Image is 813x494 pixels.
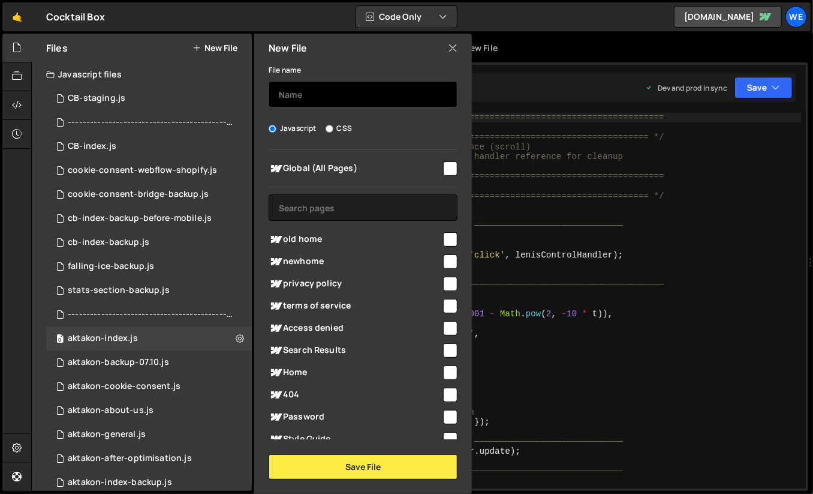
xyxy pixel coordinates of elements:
[269,388,441,402] span: 404
[46,86,252,110] div: 12094/47545.js
[192,43,237,53] button: New File
[68,141,116,152] div: CB-index.js
[68,285,170,296] div: stats-section-backup.js
[32,62,252,86] div: Javascript files
[269,432,441,447] span: Style Guide
[46,327,252,351] div: 12094/43364.js
[269,343,441,358] span: Search Results
[68,93,125,104] div: CB-staging.js
[46,41,68,55] h2: Files
[46,255,252,279] div: 12094/47253.js
[2,2,32,31] a: 🤙
[68,381,180,392] div: aktakon-cookie-consent.js
[269,122,317,134] label: Javascript
[68,213,212,224] div: cb-index-backup-before-mobile.js
[46,375,252,399] div: 12094/47870.js
[356,6,457,28] button: Code Only
[269,410,441,424] span: Password
[68,405,153,416] div: aktakon-about-us.js
[46,230,252,255] div: 12094/46847.js
[326,122,352,134] label: CSS
[68,165,217,176] div: cookie-consent-webflow-shopify.js
[452,42,502,54] div: New File
[68,117,233,128] div: --------------------------------------------------------------------------------.js
[46,10,105,24] div: Cocktail Box
[269,366,441,380] span: Home
[46,182,252,206] div: 12094/48015.js
[68,477,172,488] div: aktakon-index-backup.js
[46,399,252,423] div: 12094/44521.js
[68,453,192,464] div: aktakon-after-optimisation.js
[46,279,252,303] div: 12094/47254.js
[646,83,727,93] div: Dev and prod in sync
[68,357,169,368] div: aktakon-backup-07.10.js
[46,110,256,134] div: 12094/47546.js
[269,161,441,176] span: Global (All Pages)
[269,232,441,247] span: old home
[68,429,146,440] div: aktakon-general.js
[46,158,252,182] div: 12094/47944.js
[269,194,457,221] input: Search pages
[269,64,301,76] label: File name
[68,309,233,320] div: ----------------------------------------------------------------.js
[46,134,252,158] div: 12094/46486.js
[46,303,256,327] div: 12094/46984.js
[68,261,154,272] div: falling-ice-backup.js
[269,277,441,291] span: privacy policy
[269,41,307,55] h2: New File
[674,6,782,28] a: [DOMAIN_NAME]
[326,125,333,133] input: CSS
[56,335,64,345] span: 0
[269,321,441,336] span: Access denied
[68,333,138,344] div: aktakon-index.js
[46,351,252,375] div: 12094/47992.js
[46,423,252,447] div: 12094/45380.js
[269,255,441,269] span: newhome
[46,447,252,471] div: 12094/46147.js
[269,299,441,313] span: terms of service
[269,81,457,107] input: Name
[269,125,276,133] input: Javascript
[269,454,457,480] button: Save File
[734,77,793,98] button: Save
[68,189,209,200] div: cookie-consent-bridge-backup.js
[46,206,252,230] div: 12094/47451.js
[68,237,149,248] div: cb-index-backup.js
[785,6,807,28] a: We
